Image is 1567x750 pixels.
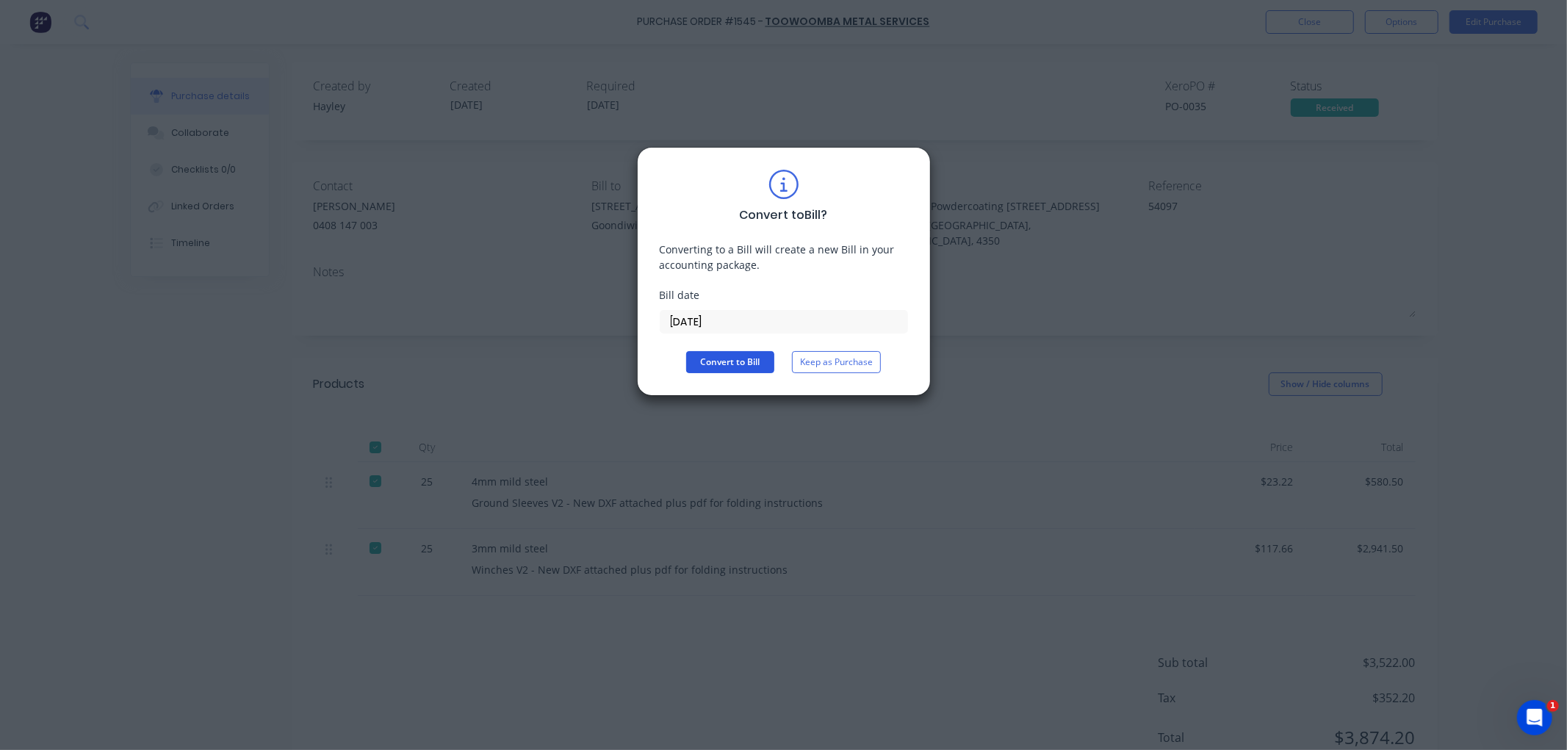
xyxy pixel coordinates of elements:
button: Convert to Bill [686,351,774,373]
div: Bill date [660,287,908,303]
div: Convert to Bill ? [740,206,828,224]
span: 1 [1547,700,1559,712]
div: Converting to a Bill will create a new Bill in your accounting package. [660,242,908,273]
button: Keep as Purchase [792,351,881,373]
iframe: Intercom live chat [1517,700,1552,735]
